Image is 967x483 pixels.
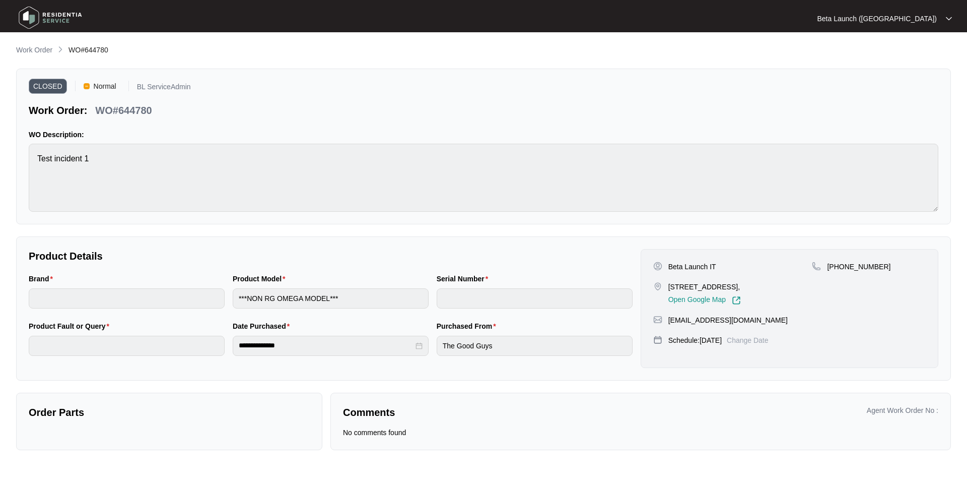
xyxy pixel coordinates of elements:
[90,79,120,94] span: Normal
[732,296,741,305] img: Link-External
[867,405,938,415] p: Agent Work Order No :
[668,315,788,325] p: [EMAIL_ADDRESS][DOMAIN_NAME]
[946,16,952,21] img: dropdown arrow
[437,321,500,331] label: Purchased From
[56,45,64,53] img: chevron-right
[29,274,57,284] label: Brand
[817,14,937,24] p: Beta Launch ([GEOGRAPHIC_DATA])
[29,288,225,309] input: Brand
[14,45,54,56] a: Work Order
[668,282,741,292] p: [STREET_ADDRESS],
[29,79,67,94] span: CLOSED
[437,336,633,356] input: Purchased From
[668,262,716,272] p: Beta Launch IT
[68,46,108,54] span: WO#644780
[95,103,152,117] p: WO#644780
[29,321,113,331] label: Product Fault or Query
[437,288,633,309] input: Serial Number
[29,249,633,263] p: Product Details
[16,45,52,55] p: Work Order
[84,83,90,89] img: Vercel Logo
[233,288,429,309] input: Product Model
[29,336,225,356] input: Product Fault or Query
[437,274,492,284] label: Serial Number
[343,405,634,419] p: Comments
[239,340,413,351] input: Date Purchased
[668,296,741,305] a: Open Google Map
[137,83,191,94] p: BL ServiceAdmin
[827,262,890,272] p: [PHONE_NUMBER]
[343,428,406,438] p: No comments found
[668,335,722,345] p: Schedule: [DATE]
[29,144,938,212] textarea: Test incident 1
[29,103,87,117] p: Work Order:
[653,262,662,271] img: user-pin
[653,315,662,324] img: map-pin
[29,130,938,140] p: WO Description:
[653,335,662,344] img: map-pin
[653,282,662,291] img: map-pin
[812,262,821,271] img: map-pin
[29,405,310,419] p: Order Parts
[233,321,294,331] label: Date Purchased
[15,3,86,33] img: residentia service logo
[233,274,290,284] label: Product Model
[727,335,769,345] p: Change Date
